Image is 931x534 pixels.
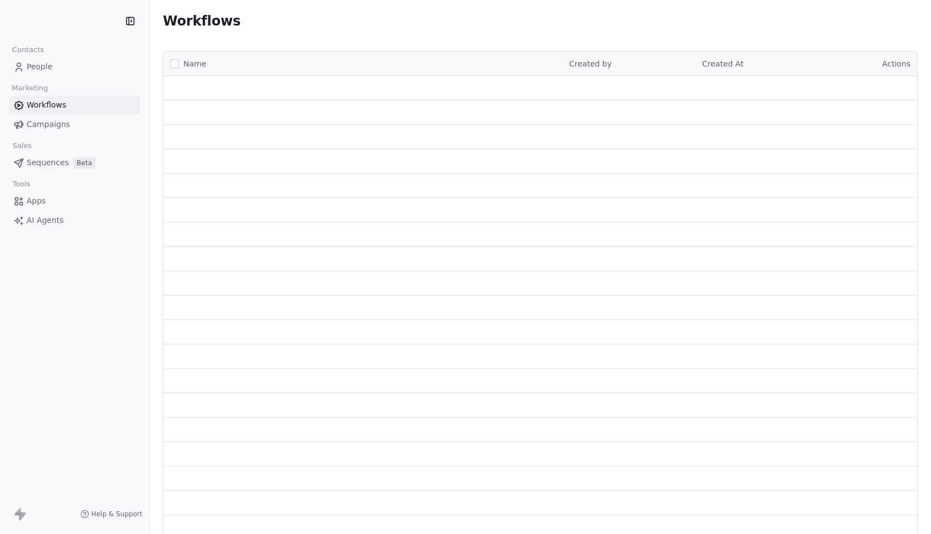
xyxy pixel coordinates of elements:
span: Tools [8,176,35,192]
span: Created At [702,59,744,68]
span: Name [183,58,206,70]
span: Beta [73,157,95,169]
span: Contacts [7,42,49,58]
span: Marketing [7,80,53,96]
span: Workflows [163,13,241,29]
a: Apps [9,192,140,210]
span: Created by [569,59,612,68]
span: People [27,61,53,73]
a: Workflows [9,96,140,114]
span: Actions [882,59,910,68]
a: Campaigns [9,115,140,134]
span: Apps [27,195,46,207]
a: AI Agents [9,211,140,230]
span: Help & Support [91,510,142,518]
a: People [9,58,140,76]
span: AI Agents [27,215,64,226]
a: Help & Support [80,510,142,518]
span: Campaigns [27,119,70,130]
span: Workflows [27,99,66,111]
span: Sequences [27,157,69,169]
a: SequencesBeta [9,154,140,172]
span: Sales [8,138,37,154]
